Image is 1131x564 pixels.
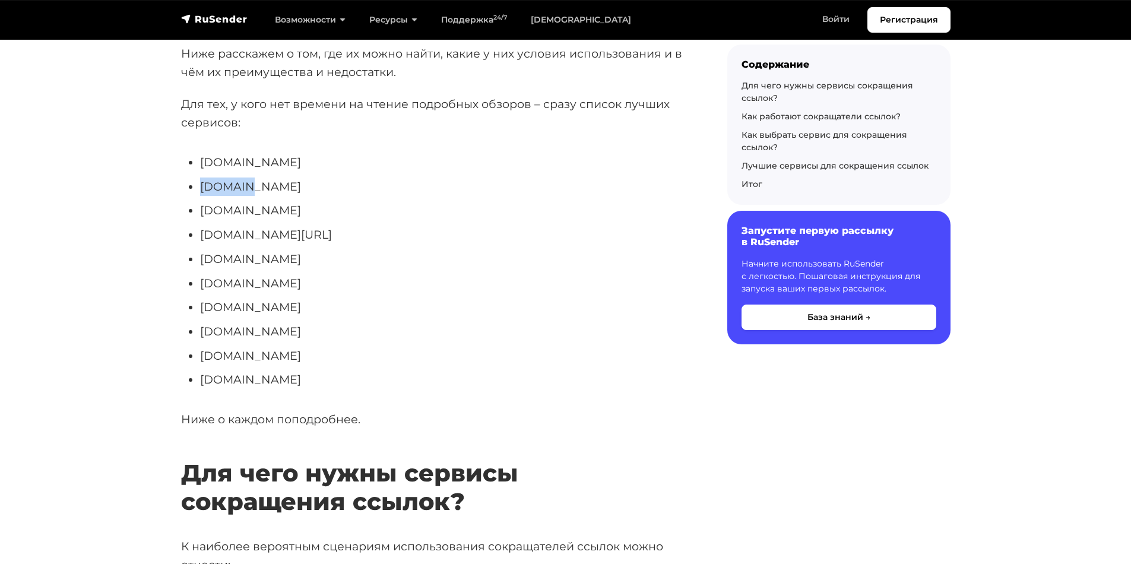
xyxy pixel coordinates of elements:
a: Войти [810,7,861,31]
li: [DOMAIN_NAME] [200,201,689,220]
li: [DOMAIN_NAME] [200,322,689,341]
p: Ниже о каждом поподробнее. [181,410,689,429]
h2: Для чего нужны сервисы сокращения ссылок? [181,424,689,516]
a: Регистрация [867,7,951,33]
li: [DOMAIN_NAME] [200,347,689,365]
li: [DOMAIN_NAME] [200,370,689,389]
li: [DOMAIN_NAME] [200,298,689,316]
img: RuSender [181,13,248,25]
button: База знаний → [742,305,936,330]
p: Ниже расскажем о том, где их можно найти, какие у них условия использования и в чём их преимущест... [181,45,689,81]
a: [DEMOGRAPHIC_DATA] [519,8,643,32]
a: Поддержка24/7 [429,8,519,32]
li: [DOMAIN_NAME] [200,274,689,293]
p: Для тех, у кого нет времени на чтение подробных обзоров – сразу список лучших сервисов: [181,95,689,131]
a: Как работают сокращатели ссылок? [742,111,901,122]
li: [DOMAIN_NAME] [200,153,689,172]
li: [DOMAIN_NAME] [200,178,689,196]
a: Запустите первую рассылку в RuSender Начните использовать RuSender с легкостью. Пошаговая инструк... [727,211,951,344]
a: Итог [742,179,762,189]
div: Содержание [742,59,936,70]
a: Ресурсы [357,8,429,32]
a: Лучшие сервисы для сокращения ссылок [742,160,929,171]
a: Как выбрать сервис для сокращения ссылок? [742,129,907,153]
sup: 24/7 [493,14,507,21]
a: Для чего нужны сервисы сокращения ссылок? [742,80,913,103]
h6: Запустите первую рассылку в RuSender [742,225,936,248]
p: Начните использовать RuSender с легкостью. Пошаговая инструкция для запуска ваших первых рассылок. [742,258,936,295]
li: [DOMAIN_NAME][URL] [200,226,689,244]
a: Возможности [263,8,357,32]
li: [DOMAIN_NAME] [200,250,689,268]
